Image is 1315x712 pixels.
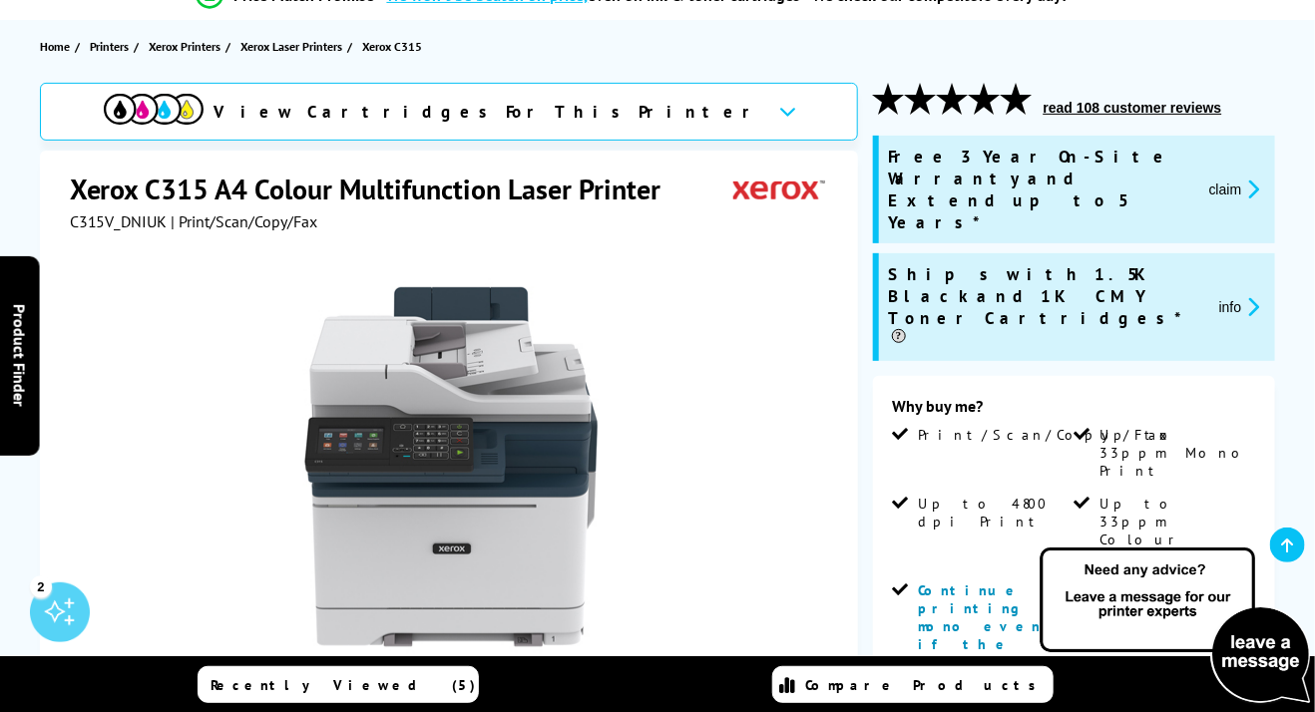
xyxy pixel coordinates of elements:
a: Recently Viewed (5) [198,666,479,703]
span: | Print/Scan/Copy/Fax [172,211,318,231]
span: Up to 4800 dpi Print [919,495,1071,531]
span: Product Finder [10,305,30,408]
button: promo-description [1203,178,1266,200]
img: Xerox C315 [255,271,647,662]
span: C315V_DNIUK [70,211,168,231]
span: Printers [90,36,130,57]
img: View Cartridges [104,94,204,125]
span: Free 3 Year On-Site Warranty and Extend up to 5 Years* [889,146,1193,233]
span: Xerox C315 [363,36,423,57]
img: Open Live Chat window [1036,544,1315,708]
a: Printers [90,36,135,57]
span: Up to 33ppm Colour Print [1100,495,1252,566]
a: Xerox Printers [150,36,226,57]
button: read 108 customer reviews [1038,99,1228,117]
span: Home [40,36,70,57]
span: Recently Viewed (5) [211,676,476,694]
a: Compare Products [772,666,1054,703]
span: View Cartridges For This Printer [214,101,762,123]
span: Up to 33ppm Mono Print [1100,426,1252,480]
span: Compare Products [805,676,1047,694]
span: Print/Scan/Copy/Fax [919,426,1175,444]
a: Home [40,36,75,57]
a: Xerox C315 [363,36,428,57]
div: Why buy me? [893,396,1256,426]
span: Xerox Printers [150,36,221,57]
div: 2 [30,575,52,597]
button: promo-description [1213,295,1266,318]
h1: Xerox C315 A4 Colour Multifunction Laser Printer [70,171,681,207]
span: Ships with 1.5K Black and 1K CMY Toner Cartridges* [889,263,1203,351]
img: Xerox [733,171,825,207]
span: Xerox Laser Printers [241,36,343,57]
a: Xerox Laser Printers [241,36,348,57]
